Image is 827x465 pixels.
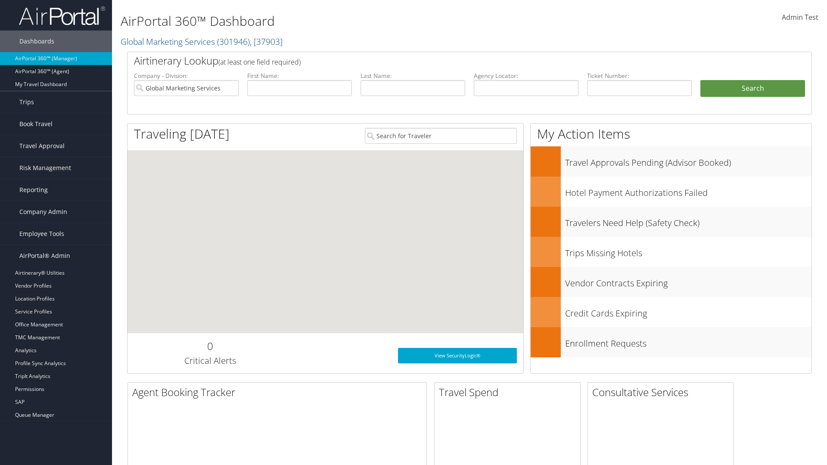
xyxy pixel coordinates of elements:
[592,385,734,400] h2: Consultative Services
[134,355,286,367] h3: Critical Alerts
[587,71,692,80] label: Ticket Number:
[531,267,811,297] a: Vendor Contracts Expiring
[19,201,67,223] span: Company Admin
[19,91,34,113] span: Trips
[439,385,580,400] h2: Travel Spend
[19,179,48,201] span: Reporting
[218,57,301,67] span: (at least one field required)
[565,333,811,350] h3: Enrollment Requests
[134,71,239,80] label: Company - Division:
[782,12,818,22] span: Admin Test
[121,12,586,30] h1: AirPortal 360™ Dashboard
[700,80,805,97] button: Search
[121,36,283,47] a: Global Marketing Services
[531,125,811,143] h1: My Action Items
[398,348,517,363] a: View SecurityLogic®
[132,385,426,400] h2: Agent Booking Tracker
[217,36,250,47] span: ( 301946 )
[531,177,811,207] a: Hotel Payment Authorizations Failed
[565,213,811,229] h3: Travelers Need Help (Safety Check)
[361,71,465,80] label: Last Name:
[134,53,748,68] h2: Airtinerary Lookup
[531,297,811,327] a: Credit Cards Expiring
[19,113,53,135] span: Book Travel
[19,31,54,52] span: Dashboards
[19,223,64,245] span: Employee Tools
[531,237,811,267] a: Trips Missing Hotels
[247,71,352,80] label: First Name:
[565,183,811,199] h3: Hotel Payment Authorizations Failed
[134,125,230,143] h1: Traveling [DATE]
[565,273,811,289] h3: Vendor Contracts Expiring
[19,6,105,26] img: airportal-logo.png
[565,152,811,169] h3: Travel Approvals Pending (Advisor Booked)
[565,303,811,319] h3: Credit Cards Expiring
[531,146,811,177] a: Travel Approvals Pending (Advisor Booked)
[19,135,65,157] span: Travel Approval
[250,36,283,47] span: , [ 37903 ]
[134,339,286,353] h2: 0
[365,128,517,144] input: Search for Traveler
[782,4,818,31] a: Admin Test
[19,157,71,179] span: Risk Management
[531,327,811,357] a: Enrollment Requests
[474,71,578,80] label: Agency Locator:
[565,243,811,259] h3: Trips Missing Hotels
[19,245,70,267] span: AirPortal® Admin
[531,207,811,237] a: Travelers Need Help (Safety Check)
